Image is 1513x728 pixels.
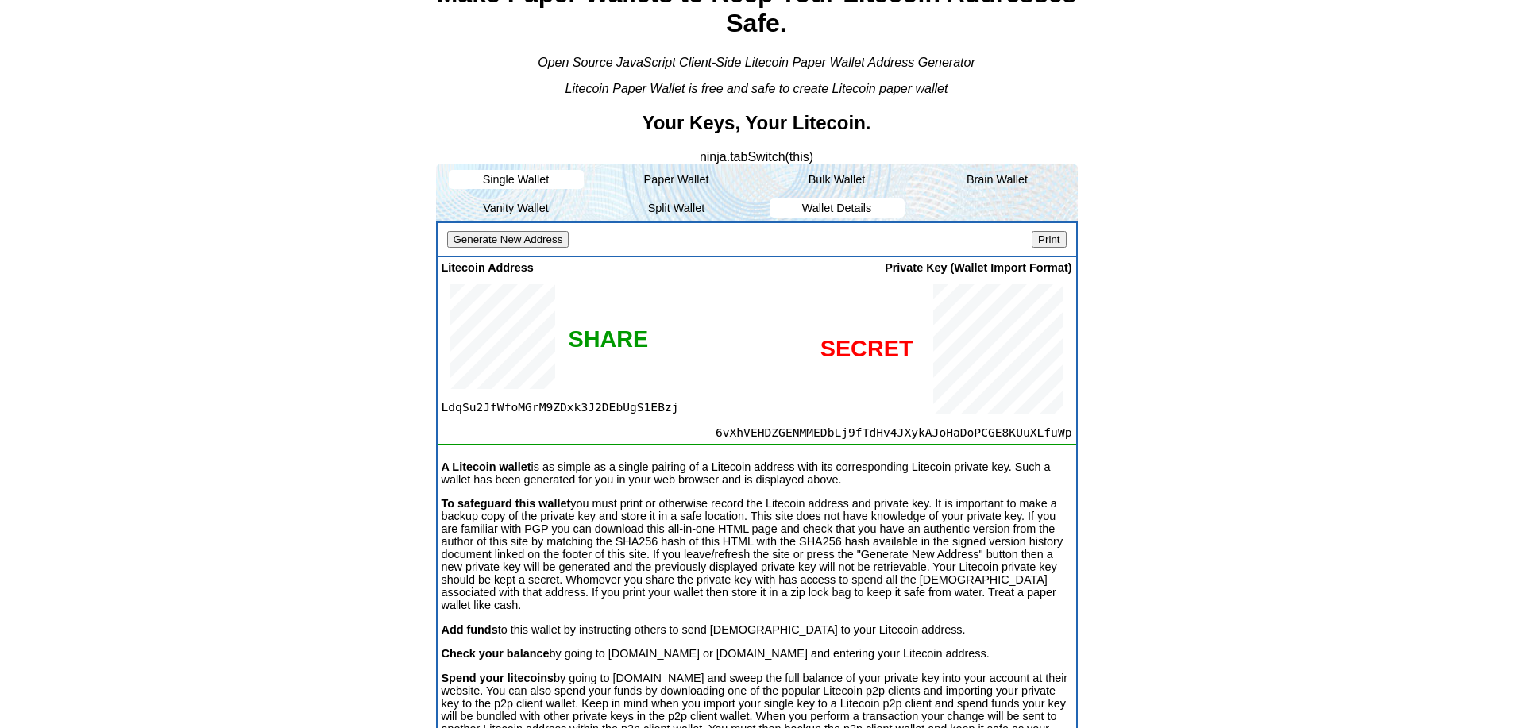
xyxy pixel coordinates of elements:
[436,56,1078,70] div: Open Source JavaScript Client-Side Litecoin Paper Wallet Address Generator
[442,497,1072,611] p: you must print or otherwise record the Litecoin address and private key. It is important to make ...
[447,231,569,248] input: Generate New Address
[631,426,1072,439] span: 6vXhVEHDZGENMMEDbLj9fTdHv4JXykAJoHaDoPCGE8KUuXLfuWp
[770,198,905,218] li: Wallet Details
[442,400,631,414] span: LdqSu2JfWfoMGrM9ZDxk3J2DEbUgS1EBzj
[569,326,649,352] div: SHARE
[820,336,913,362] div: SECRET
[442,623,1072,636] p: to this wallet by instructing others to send [DEMOGRAPHIC_DATA] to your Litecoin address.
[436,112,1078,134] h2: Your Keys, Your Litecoin.
[757,165,917,194] li: Bulk Wallet
[442,261,534,274] span: Litecoin Address
[442,672,554,684] b: Spend your litecoins
[885,261,1071,274] span: Private Key (Wallet Import Format)
[596,165,757,194] li: Paper Wallet
[449,170,584,189] li: Single Wallet
[442,497,571,510] b: To safeguard this wallet
[442,647,550,660] b: Check your balance
[436,194,596,222] li: Vanity Wallet
[442,647,1072,660] p: by going to [DOMAIN_NAME] or [DOMAIN_NAME] and entering your Litecoin address.
[442,460,531,473] b: A Litecoin wallet
[442,623,498,636] b: Add funds
[596,194,757,222] li: Split Wallet
[442,460,1072,486] p: is as simple as a single pairing of a Litecoin address with its corresponding Litecoin private ke...
[1032,231,1066,248] input: Print
[917,165,1078,194] li: Brain Wallet
[436,82,1078,96] div: Litecoin Paper Wallet is free and safe to create Litecoin paper wallet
